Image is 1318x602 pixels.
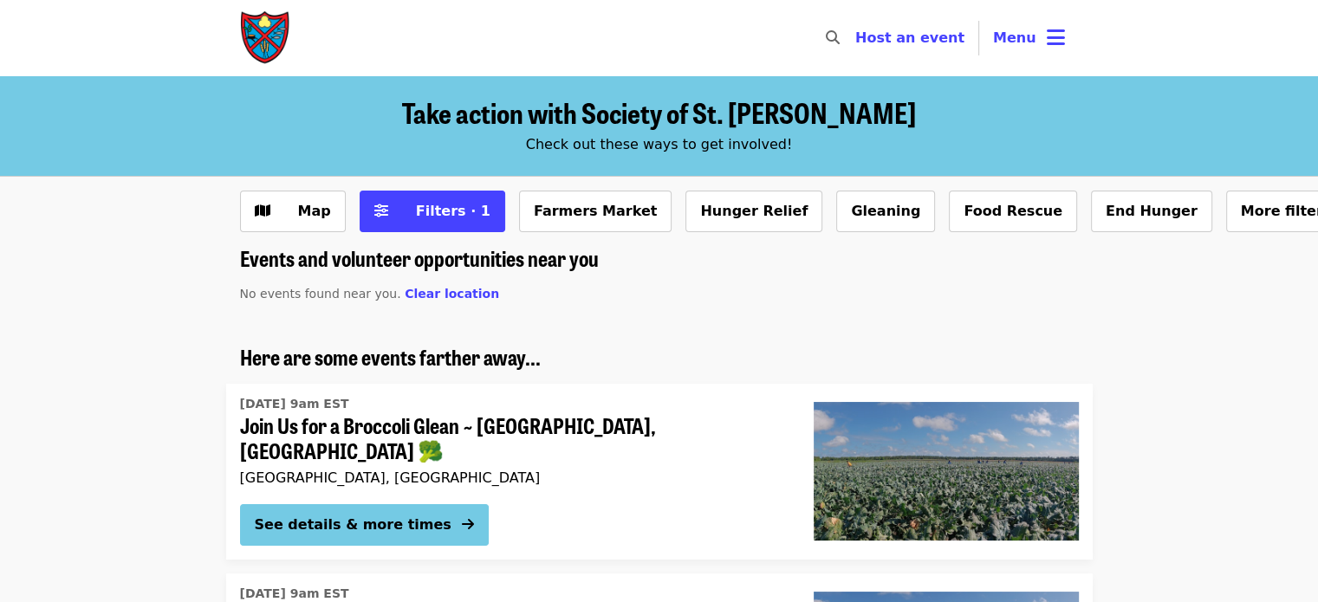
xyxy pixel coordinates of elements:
button: Toggle account menu [979,17,1079,59]
span: No events found near you. [240,287,401,301]
i: arrow-right icon [462,516,474,533]
i: bars icon [1047,25,1065,50]
i: map icon [255,203,270,219]
button: See details & more times [240,504,489,546]
button: Filters (1 selected) [360,191,505,232]
span: Join Us for a Broccoli Glean ~ [GEOGRAPHIC_DATA], [GEOGRAPHIC_DATA] 🥦 [240,413,786,463]
span: Map [298,203,331,219]
button: End Hunger [1091,191,1212,232]
button: Hunger Relief [685,191,822,232]
span: Events and volunteer opportunities near you [240,243,599,273]
div: Check out these ways to get involved! [240,134,1079,155]
a: See details for "Join Us for a Broccoli Glean ~ Hastings, FL 🥦" [226,384,1093,560]
img: Society of St. Andrew - Home [240,10,292,66]
button: Food Rescue [949,191,1077,232]
button: Clear location [405,285,499,303]
div: See details & more times [255,515,451,535]
span: Menu [993,29,1036,46]
button: Farmers Market [519,191,672,232]
input: Search [850,17,864,59]
a: Host an event [855,29,964,46]
span: Here are some events farther away... [240,341,541,372]
time: [DATE] 9am EST [240,395,349,413]
button: Show map view [240,191,346,232]
i: search icon [826,29,840,46]
span: Clear location [405,287,499,301]
span: Filters · 1 [416,203,490,219]
span: Take action with Society of St. [PERSON_NAME] [402,92,916,133]
i: sliders-h icon [374,203,388,219]
div: [GEOGRAPHIC_DATA], [GEOGRAPHIC_DATA] [240,469,786,486]
button: Gleaning [836,191,935,232]
img: Join Us for a Broccoli Glean ~ Hastings, FL 🥦 organized by Society of St. Andrew [814,402,1079,541]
